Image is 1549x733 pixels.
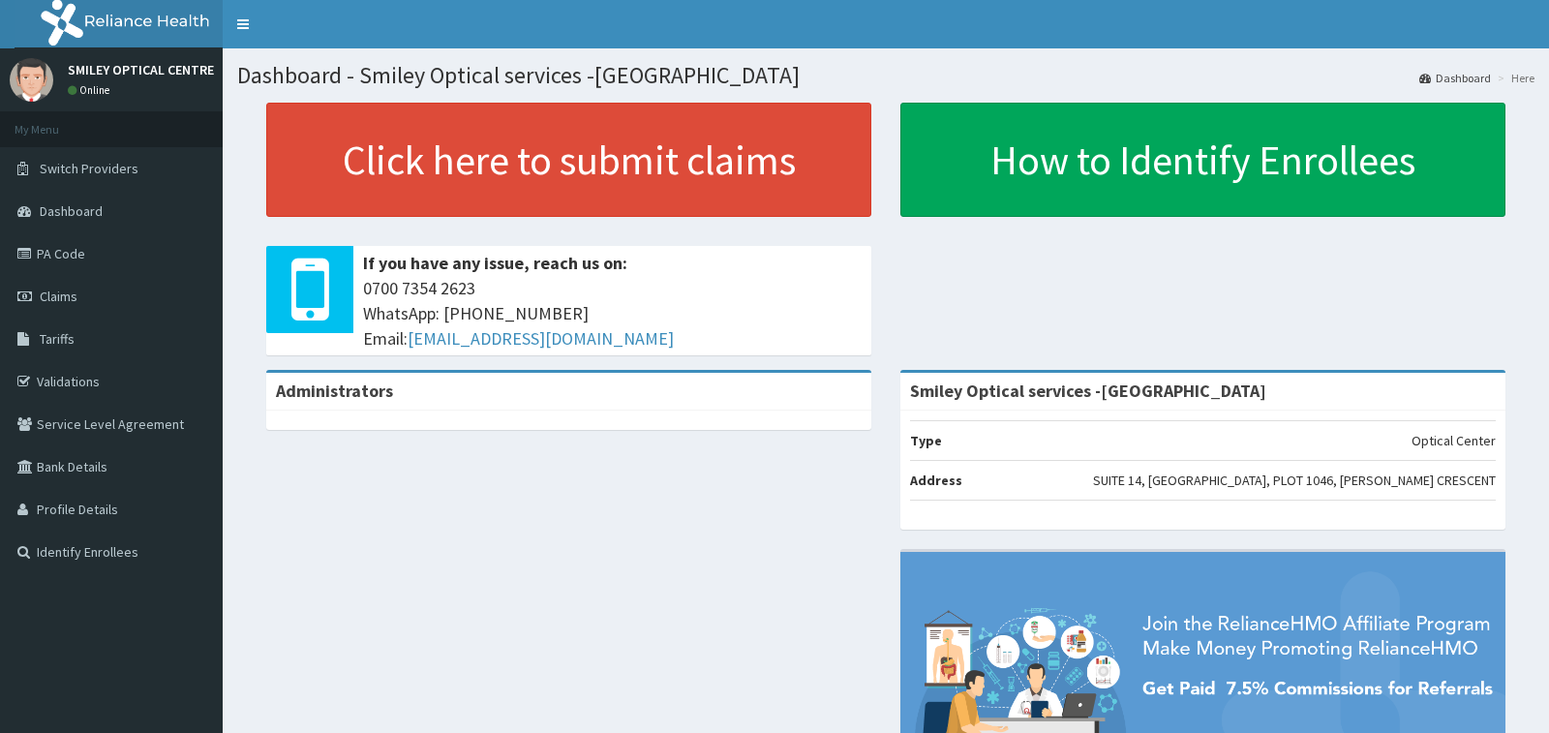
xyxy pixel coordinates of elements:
li: Here [1493,70,1534,86]
a: Click here to submit claims [266,103,871,217]
b: Type [910,432,942,449]
a: How to Identify Enrollees [900,103,1505,217]
h1: Dashboard - Smiley Optical services -[GEOGRAPHIC_DATA] [237,63,1534,88]
span: Dashboard [40,202,103,220]
b: Administrators [276,380,393,402]
span: Claims [40,288,77,305]
p: SMILEY OPTICAL CENTRE [68,63,214,76]
span: Switch Providers [40,160,138,177]
b: If you have any issue, reach us on: [363,252,627,274]
a: Dashboard [1419,70,1491,86]
a: Online [68,83,114,97]
img: User Image [10,58,53,102]
a: [EMAIL_ADDRESS][DOMAIN_NAME] [408,327,674,350]
p: Optical Center [1412,431,1496,450]
span: 0700 7354 2623 WhatsApp: [PHONE_NUMBER] Email: [363,276,862,351]
b: Address [910,472,962,489]
strong: Smiley Optical services -[GEOGRAPHIC_DATA] [910,380,1266,402]
span: Tariffs [40,330,75,348]
p: SUITE 14, [GEOGRAPHIC_DATA], PLOT 1046, [PERSON_NAME] CRESCENT [1093,471,1496,490]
